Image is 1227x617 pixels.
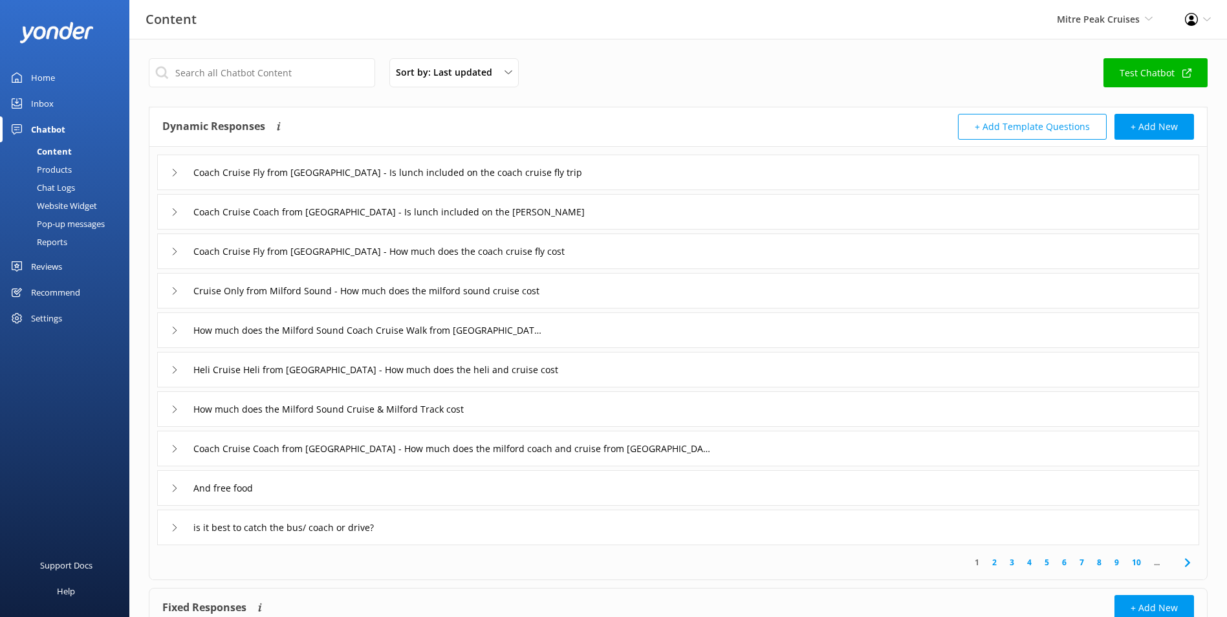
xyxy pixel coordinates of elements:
[146,9,197,30] h3: Content
[986,556,1003,568] a: 2
[968,556,986,568] a: 1
[1003,556,1021,568] a: 3
[1114,114,1194,140] button: + Add New
[8,142,72,160] div: Content
[40,552,92,578] div: Support Docs
[19,22,94,43] img: yonder-white-logo.png
[958,114,1107,140] button: + Add Template Questions
[31,305,62,331] div: Settings
[162,114,265,140] h4: Dynamic Responses
[1073,556,1091,568] a: 7
[396,65,500,80] span: Sort by: Last updated
[1091,556,1108,568] a: 8
[1103,58,1208,87] a: Test Chatbot
[8,142,129,160] a: Content
[8,160,129,179] a: Products
[8,179,129,197] a: Chat Logs
[31,279,80,305] div: Recommend
[8,179,75,197] div: Chat Logs
[8,160,72,179] div: Products
[1057,13,1140,25] span: Mitre Peak Cruises
[1125,556,1147,568] a: 10
[8,215,129,233] a: Pop-up messages
[31,91,54,116] div: Inbox
[149,58,375,87] input: Search all Chatbot Content
[1038,556,1056,568] a: 5
[31,116,65,142] div: Chatbot
[8,197,129,215] a: Website Widget
[8,233,67,251] div: Reports
[31,254,62,279] div: Reviews
[8,197,97,215] div: Website Widget
[8,215,105,233] div: Pop-up messages
[57,578,75,604] div: Help
[31,65,55,91] div: Home
[1021,556,1038,568] a: 4
[1147,556,1166,568] span: ...
[1056,556,1073,568] a: 6
[1108,556,1125,568] a: 9
[8,233,129,251] a: Reports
